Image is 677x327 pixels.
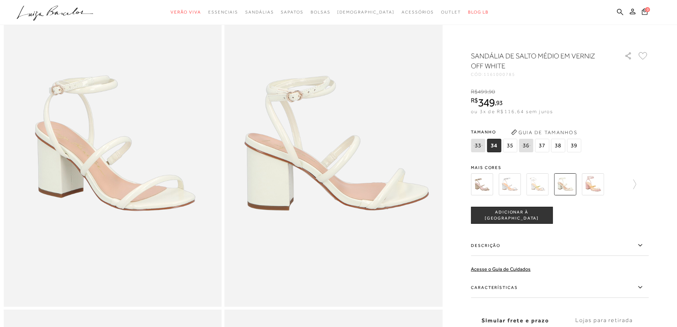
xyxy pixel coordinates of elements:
[471,139,485,152] span: 33
[468,6,489,19] a: BLOG LB
[208,6,238,19] a: categoryNavScreenReaderText
[171,6,201,19] a: categoryNavScreenReaderText
[441,10,461,15] span: Outlet
[471,127,583,137] span: Tamanho
[645,7,650,12] span: 0
[281,6,303,19] a: categoryNavScreenReaderText
[245,6,274,19] a: categoryNavScreenReaderText
[551,139,565,152] span: 38
[640,8,650,17] button: 0
[281,10,303,15] span: Sapatos
[471,109,553,114] span: ou 3x de R$116,64 sem juros
[484,72,515,77] span: 1161000785
[526,173,548,195] img: SANDÁLIA DE SALTO MÉDIO EM METALIZADO PRATA MULTICOR
[171,10,201,15] span: Verão Viva
[495,100,503,106] i: ,
[554,173,576,195] img: SANDÁLIA DE SALTO MÉDIO EM VERNIZ OFF WHITE
[478,89,487,95] span: 499
[311,6,331,19] a: categoryNavScreenReaderText
[471,266,531,272] a: Acesse o Guia de Cuidados
[441,6,461,19] a: categoryNavScreenReaderText
[402,10,434,15] span: Acessórios
[488,89,495,95] i: ,
[471,173,493,195] img: SANDÁLIA DE SALTO BLOCO MÉDIO EM METALIZADO DOURADO DE TIRAS FINAS
[208,10,238,15] span: Essenciais
[471,235,649,256] label: Descrição
[468,10,489,15] span: BLOG LB
[402,6,434,19] a: categoryNavScreenReaderText
[471,51,604,71] h1: SANDÁLIA DE SALTO MÉDIO EM VERNIZ OFF WHITE
[471,72,613,77] div: CÓD:
[489,89,495,95] span: 90
[311,10,331,15] span: Bolsas
[245,10,274,15] span: Sandálias
[535,139,549,152] span: 37
[509,127,580,138] button: Guia de Tamanhos
[471,209,552,222] span: ADICIONAR À [GEOGRAPHIC_DATA]
[471,277,649,298] label: Características
[567,139,581,152] span: 39
[519,139,533,152] span: 36
[471,97,478,104] i: R$
[471,165,649,170] span: Mais cores
[471,207,553,224] button: ADICIONAR À [GEOGRAPHIC_DATA]
[337,6,394,19] a: noSubCategoriesText
[487,139,501,152] span: 34
[582,173,604,195] img: SANDÁLIA SALTO MÉDIO ROSÉ
[471,89,478,95] i: R$
[496,99,503,106] span: 93
[503,139,517,152] span: 35
[499,173,521,195] img: SANDÁLIA DE SALTO BLOCO MÉDIO EM METALIZADO PRATA DE TIRAS FINAS
[478,96,495,109] span: 349
[337,10,394,15] span: [DEMOGRAPHIC_DATA]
